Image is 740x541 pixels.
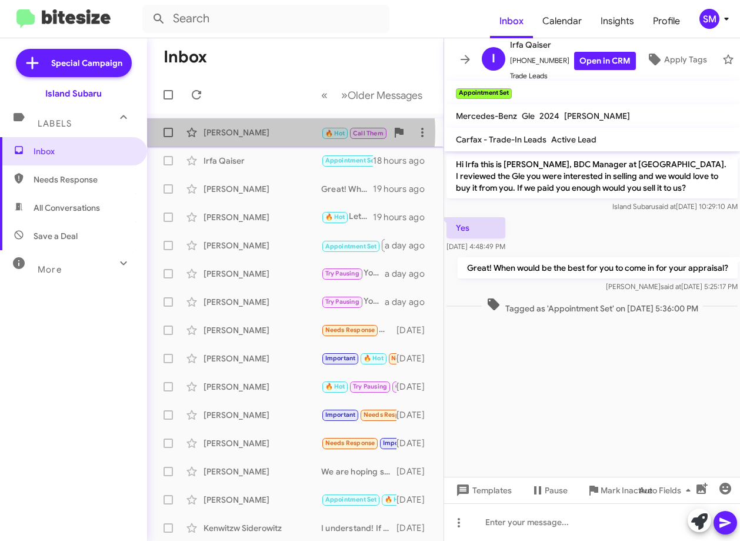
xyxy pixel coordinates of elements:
[629,480,705,501] button: Auto Fields
[551,134,596,145] span: Active Lead
[577,480,662,501] button: Mark Inactive
[321,351,396,365] div: Liked “Thank you [PERSON_NAME]! My manager is working on calculating an out the door price right ...
[689,9,727,29] button: SM
[34,174,134,185] span: Needs Response
[510,38,636,52] span: Irfa Qaiser
[636,49,716,70] button: Apply Tags
[204,240,321,251] div: [PERSON_NAME]
[321,408,396,421] div: Thanks much!
[606,282,738,291] span: [PERSON_NAME] [DATE] 5:25:17 PM
[321,183,373,195] div: Great! When can you come in to go over your options?
[456,111,517,121] span: Mercedes-Benz
[204,437,321,449] div: [PERSON_NAME]
[446,154,738,198] p: Hi Irfa this is [PERSON_NAME], BDC Manager at [GEOGRAPHIC_DATA]. I reviewed the Gle you were inte...
[325,496,377,503] span: Appointment Set
[348,89,422,102] span: Older Messages
[142,5,389,33] input: Search
[325,354,356,362] span: Important
[204,324,321,336] div: [PERSON_NAME]
[325,213,345,221] span: 🔥 Hot
[391,354,441,362] span: Needs Response
[396,381,434,393] div: [DATE]
[385,496,405,503] span: 🔥 Hot
[644,4,689,38] a: Profile
[364,354,384,362] span: 🔥 Hot
[385,240,434,251] div: a day ago
[341,88,348,102] span: »
[204,466,321,477] div: [PERSON_NAME]
[321,267,385,280] div: Your welcome!
[38,264,62,275] span: More
[325,157,377,164] span: Appointment Set
[664,49,707,70] span: Apply Tags
[699,9,719,29] div: SM
[321,210,373,224] div: Let's ensure you get the assistance you need! Would you like to schedule an appointment to discus...
[51,57,122,69] span: Special Campaign
[38,118,72,129] span: Labels
[539,111,559,121] span: 2024
[321,522,396,534] div: I understand! If you're considering selling your vehicle instead, please let me know. We can sche...
[482,297,703,314] span: Tagged as 'Appointment Set' on [DATE] 5:36:00 PM
[325,130,345,137] span: 🔥 Hot
[321,380,396,393] div: Thank you!
[314,83,335,107] button: Previous
[321,436,396,450] div: Thank you. We will be in touch.
[458,257,738,278] p: Great! When would be the best for you to come in for your appraisal?
[383,439,414,447] span: Important
[321,154,373,167] div: Great! When would be the best for you to come in for your appraisal?
[16,49,132,77] a: Special Campaign
[204,268,321,280] div: [PERSON_NAME]
[321,493,396,506] div: Great! If you have any questions or need assistance, feel free to reach out.
[321,323,396,337] div: No still trying to work out a lease payment
[204,211,321,223] div: [PERSON_NAME]
[34,230,78,242] span: Save a Deal
[396,324,434,336] div: [DATE]
[564,111,630,121] span: [PERSON_NAME]
[385,268,434,280] div: a day ago
[325,326,375,334] span: Needs Response
[325,270,359,277] span: Try Pausing
[373,183,434,195] div: 19 hours ago
[325,298,359,306] span: Try Pausing
[34,202,100,214] span: All Conversations
[612,202,738,211] span: Island Subaru [DATE] 10:29:10 AM
[396,494,434,506] div: [DATE]
[364,411,414,419] span: Needs Response
[204,494,321,506] div: [PERSON_NAME]
[655,202,676,211] span: said at
[45,88,102,99] div: Island Subaru
[533,4,591,38] a: Calendar
[456,88,512,99] small: Appointment Set
[574,52,636,70] a: Open in CRM
[661,282,681,291] span: said at
[591,4,644,38] a: Insights
[325,383,345,390] span: 🔥 Hot
[373,155,434,167] div: 18 hours ago
[204,381,321,393] div: [PERSON_NAME]
[373,211,434,223] div: 19 hours ago
[456,134,546,145] span: Carfax - Trade-In Leads
[321,466,396,477] div: We are hoping sometimes in the fall!
[521,480,577,501] button: Pause
[325,439,375,447] span: Needs Response
[204,409,321,421] div: [PERSON_NAME]
[545,480,568,501] span: Pause
[444,480,521,501] button: Templates
[204,127,321,138] div: [PERSON_NAME]
[325,243,377,250] span: Appointment Set
[385,296,434,308] div: a day ago
[204,155,321,167] div: Irfa Qaiser
[522,111,535,121] span: Gle
[601,480,652,501] span: Mark Inactive
[164,48,207,67] h1: Inbox
[490,4,533,38] a: Inbox
[446,242,505,251] span: [DATE] 4:48:49 PM
[321,295,385,308] div: You're welcome! If you’re interested in discussing your car further or exploring options, I can h...
[334,83,429,107] button: Next
[204,183,321,195] div: [PERSON_NAME]
[353,130,384,137] span: Call Them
